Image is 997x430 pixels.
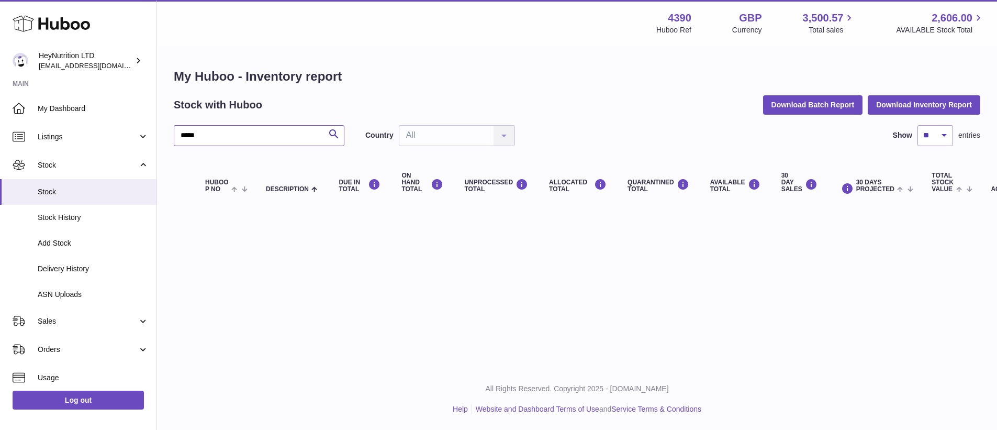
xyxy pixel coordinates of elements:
[611,405,701,413] a: Service Terms & Conditions
[39,51,133,71] div: HeyNutrition LTD
[732,25,762,35] div: Currency
[868,95,980,114] button: Download Inventory Report
[453,405,468,413] a: Help
[476,405,599,413] a: Website and Dashboard Terms of Use
[38,373,149,383] span: Usage
[893,130,912,140] label: Show
[803,11,856,35] a: 3,500.57 Total sales
[38,132,138,142] span: Listings
[38,238,149,248] span: Add Stock
[656,25,691,35] div: Huboo Ref
[464,179,528,193] div: UNPROCESSED Total
[38,316,138,326] span: Sales
[932,172,954,193] span: Total stock value
[896,11,984,35] a: 2,606.00 AVAILABLE Stock Total
[38,160,138,170] span: Stock
[856,179,894,193] span: 30 DAYS PROJECTED
[549,179,607,193] div: ALLOCATED Total
[896,25,984,35] span: AVAILABLE Stock Total
[266,186,309,193] span: Description
[165,384,989,394] p: All Rights Reserved. Copyright 2025 - [DOMAIN_NAME]
[13,53,28,69] img: info@heynutrition.com
[38,213,149,223] span: Stock History
[472,404,701,414] li: and
[932,11,972,25] span: 2,606.00
[174,68,980,85] h1: My Huboo - Inventory report
[668,11,691,25] strong: 4390
[739,11,761,25] strong: GBP
[38,187,149,197] span: Stock
[365,130,394,140] label: Country
[628,179,689,193] div: QUARANTINED Total
[339,179,380,193] div: DUE IN TOTAL
[781,172,817,193] div: 30 DAY SALES
[763,95,863,114] button: Download Batch Report
[13,391,144,410] a: Log out
[38,104,149,114] span: My Dashboard
[401,172,443,193] div: ON HAND Total
[809,25,855,35] span: Total sales
[38,264,149,274] span: Delivery History
[710,179,760,193] div: AVAILABLE Total
[39,61,154,70] span: [EMAIL_ADDRESS][DOMAIN_NAME]
[174,98,262,112] h2: Stock with Huboo
[38,290,149,300] span: ASN Uploads
[38,345,138,355] span: Orders
[958,130,980,140] span: entries
[803,11,844,25] span: 3,500.57
[205,179,229,193] span: Huboo P no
